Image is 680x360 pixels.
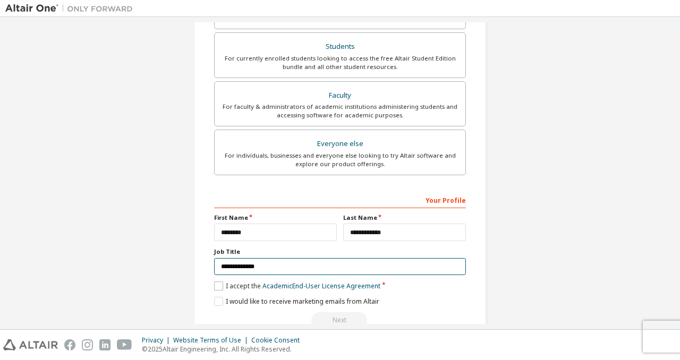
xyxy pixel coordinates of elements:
[221,54,459,71] div: For currently enrolled students looking to access the free Altair Student Edition bundle and all ...
[221,102,459,119] div: For faculty & administrators of academic institutions administering students and accessing softwa...
[142,345,306,354] p: © 2025 Altair Engineering, Inc. All Rights Reserved.
[214,213,337,222] label: First Name
[82,339,93,350] img: instagram.svg
[214,191,466,208] div: Your Profile
[343,213,466,222] label: Last Name
[251,336,306,345] div: Cookie Consent
[262,281,380,290] a: Academic End-User License Agreement
[214,281,380,290] label: I accept the
[221,151,459,168] div: For individuals, businesses and everyone else looking to try Altair software and explore our prod...
[221,136,459,151] div: Everyone else
[117,339,132,350] img: youtube.svg
[142,336,173,345] div: Privacy
[99,339,110,350] img: linkedin.svg
[221,88,459,103] div: Faculty
[173,336,251,345] div: Website Terms of Use
[64,339,75,350] img: facebook.svg
[214,312,466,328] div: Read and acccept EULA to continue
[214,247,466,256] label: Job Title
[221,39,459,54] div: Students
[5,3,138,14] img: Altair One
[214,297,379,306] label: I would like to receive marketing emails from Altair
[3,339,58,350] img: altair_logo.svg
